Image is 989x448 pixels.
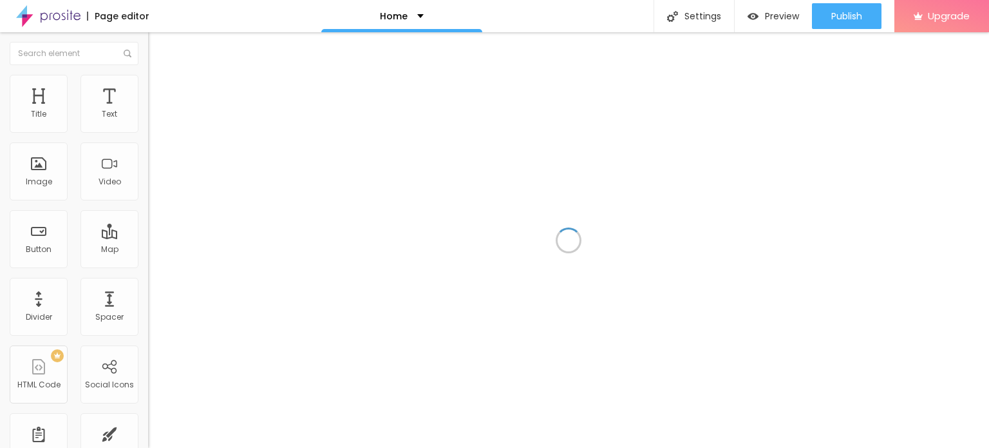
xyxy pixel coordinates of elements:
span: Publish [831,11,862,21]
div: Text [102,110,117,119]
img: Icone [124,50,131,57]
div: Title [31,110,46,119]
div: Divider [26,313,52,322]
div: Spacer [95,313,124,322]
div: Image [26,177,52,186]
span: Upgrade [928,10,970,21]
button: Preview [735,3,812,29]
div: Social Icons [85,380,134,389]
div: Map [101,245,118,254]
div: Page editor [87,12,149,21]
div: HTML Code [17,380,61,389]
div: Button [26,245,52,254]
span: Preview [765,11,799,21]
img: view-1.svg [748,11,758,22]
button: Publish [812,3,881,29]
img: Icone [667,11,678,22]
input: Search element [10,42,138,65]
p: Home [380,12,408,21]
div: Video [99,177,121,186]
